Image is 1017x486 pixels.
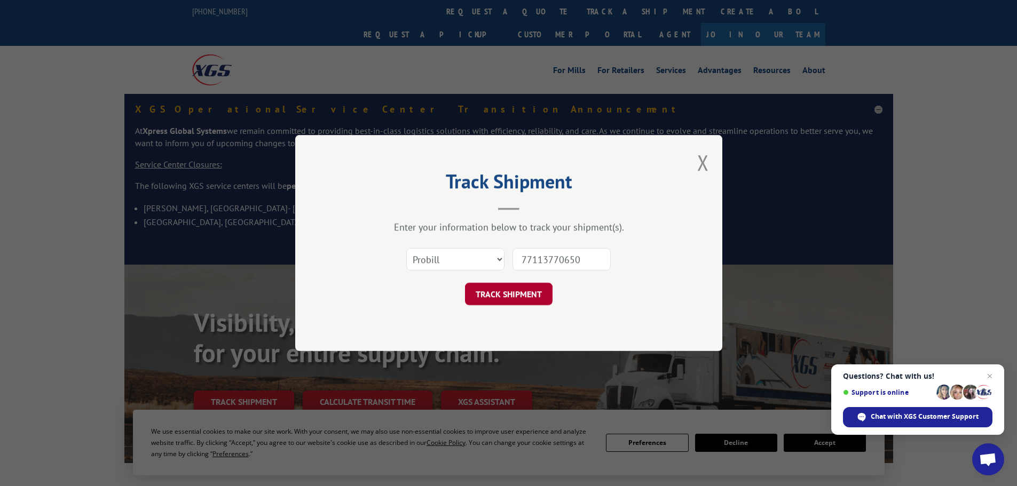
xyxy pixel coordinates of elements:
[349,174,669,194] h2: Track Shipment
[513,248,611,270] input: Number(s)
[843,372,992,380] span: Questions? Chat with us!
[843,407,992,427] span: Chat with XGS Customer Support
[465,283,553,305] button: TRACK SHIPMENT
[972,443,1004,475] a: Open chat
[697,148,709,177] button: Close modal
[349,221,669,233] div: Enter your information below to track your shipment(s).
[871,412,979,421] span: Chat with XGS Customer Support
[843,388,933,396] span: Support is online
